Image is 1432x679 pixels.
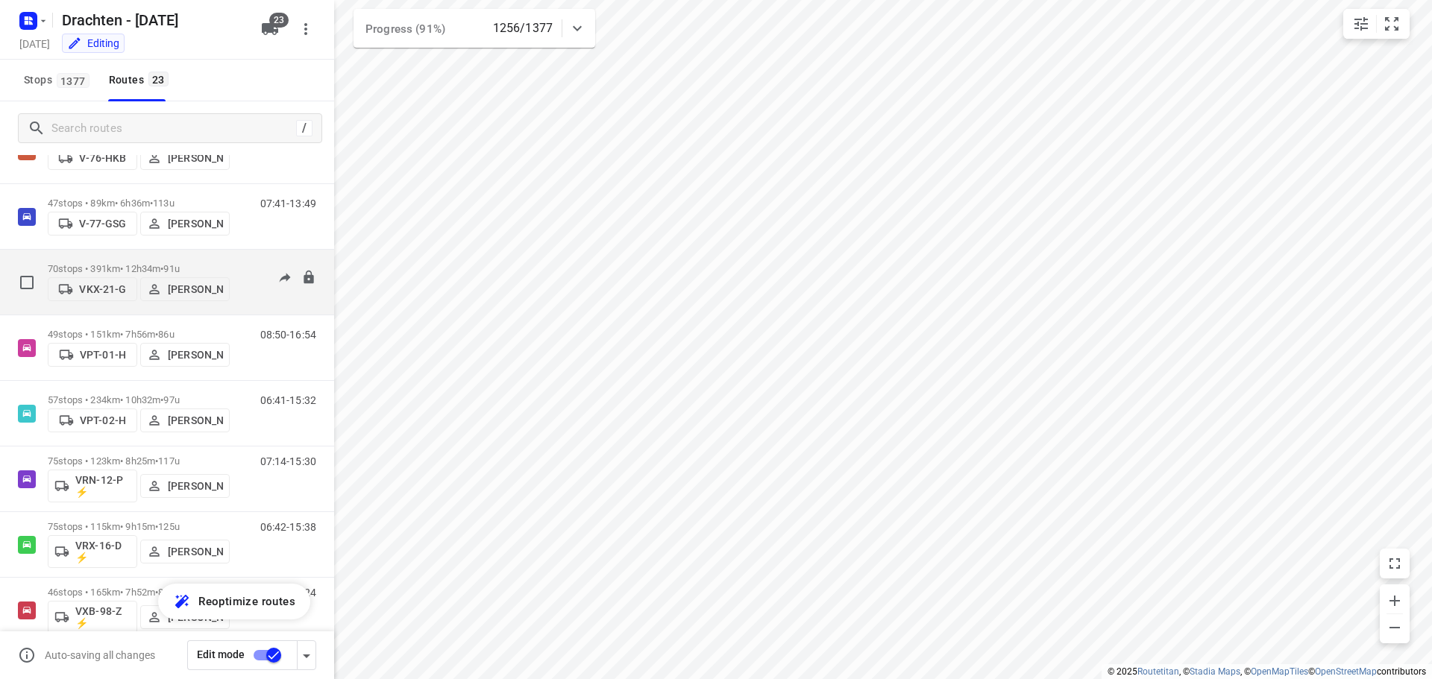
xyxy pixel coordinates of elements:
[140,605,230,629] button: [PERSON_NAME]
[158,329,174,340] span: 86u
[163,394,179,405] span: 97u
[168,218,223,230] p: [PERSON_NAME]
[155,521,158,532] span: •
[1190,666,1240,677] a: Stadia Maps
[80,349,126,361] p: VPT-01-H
[140,474,230,498] button: [PERSON_NAME]
[1343,9,1410,39] div: small contained button group
[48,343,137,367] button: VPT-01-H
[12,268,42,297] span: Select
[260,455,316,467] p: 07:14-15:30
[168,349,223,361] p: [PERSON_NAME]
[79,283,126,295] p: VKX-21-G
[48,394,230,405] p: 57 stops • 234km • 10h32m
[260,329,316,341] p: 08:50-16:54
[75,540,131,563] p: VRX-16-D ⚡
[48,277,137,301] button: VKX-21-G
[168,546,223,558] p: [PERSON_NAME]
[1315,666,1377,677] a: OpenStreetMap
[1251,666,1308,677] a: OpenMapTiles
[75,474,131,498] p: VRN-12-P ⚡
[48,601,137,634] button: VXB-98-Z ⚡
[365,22,445,36] span: Progress (91%)
[140,212,230,236] button: [PERSON_NAME]
[140,146,230,170] button: [PERSON_NAME]
[140,277,230,301] button: [PERSON_NAME]
[48,146,137,170] button: V-76-HKB
[1108,666,1426,677] li: © 2025 , © , © © contributors
[51,117,296,140] input: Search routes
[48,455,230,467] p: 75 stops • 123km • 8h25m
[168,480,223,492] p: [PERSON_NAME]
[155,455,158,467] span: •
[24,71,94,89] span: Stops
[48,587,230,598] p: 46 stops • 165km • 7h52m
[13,35,56,52] h5: [DATE]
[109,71,173,89] div: Routes
[140,408,230,432] button: [PERSON_NAME]
[260,521,316,533] p: 06:42-15:38
[354,9,595,48] div: Progress (91%)1256/1377
[158,587,174,598] span: 83u
[270,263,300,293] button: Send to driver
[291,14,321,44] button: More
[158,455,180,467] span: 117u
[48,408,137,432] button: VPT-02-H
[260,394,316,406] p: 06:41-15:32
[168,414,223,426] p: [PERSON_NAME]
[153,198,175,209] span: 113u
[155,329,158,340] span: •
[48,263,230,274] p: 70 stops • 391km • 12h34m
[140,343,230,367] button: [PERSON_NAME]
[56,8,249,32] h5: Drachten - [DATE]
[168,152,223,164] p: [PERSON_NAME]
[57,73,89,88] span: 1377
[148,72,169,86] span: 23
[255,14,285,44] button: 23
[45,649,155,661] p: Auto-saving all changes
[79,218,126,230] p: V-77-GSG
[67,36,119,51] div: Editing
[75,605,131,629] p: VXB-98-Z ⚡
[301,270,316,287] button: Lock route
[160,263,163,274] span: •
[1137,666,1179,677] a: Routetitan
[158,521,180,532] span: 125u
[168,283,223,295] p: [PERSON_NAME]
[158,584,310,619] button: Reoptimize routes
[155,587,158,598] span: •
[79,152,126,164] p: V-76-HKB
[48,470,137,502] button: VRN-12-P ⚡
[160,394,163,405] span: •
[493,19,553,37] p: 1256/1377
[48,329,230,340] p: 49 stops • 151km • 7h56m
[48,521,230,532] p: 75 stops • 115km • 9h15m
[140,540,230,563] button: [PERSON_NAME]
[198,592,295,611] span: Reoptimize routes
[48,212,137,236] button: V-77-GSG
[80,414,126,426] p: VPT-02-H
[48,535,137,568] button: VRX-16-D ⚡
[260,198,316,209] p: 07:41-13:49
[269,13,289,28] span: 23
[163,263,179,274] span: 91u
[296,120,313,136] div: /
[150,198,153,209] span: •
[298,645,315,664] div: Driver app settings
[48,198,230,209] p: 47 stops • 89km • 6h36m
[197,648,245,660] span: Edit mode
